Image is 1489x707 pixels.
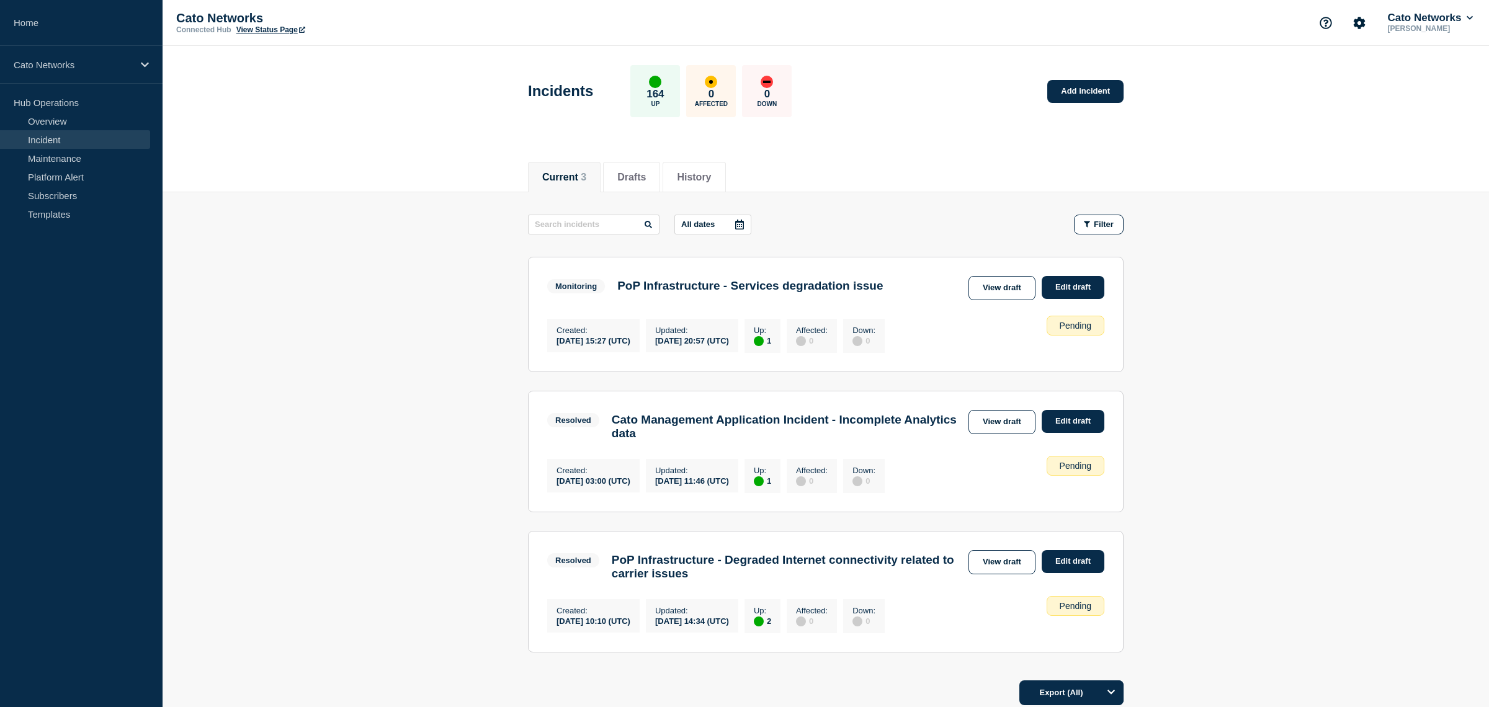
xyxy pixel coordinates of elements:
[14,60,133,70] p: Cato Networks
[852,616,862,626] div: disabled
[617,172,646,183] button: Drafts
[651,100,660,107] p: Up
[542,172,586,183] button: Current 3
[852,335,875,346] div: 0
[1346,10,1372,36] button: Account settings
[1047,596,1104,616] div: Pending
[796,615,828,626] div: 0
[547,279,605,293] span: Monitoring
[754,475,771,486] div: 1
[852,326,875,335] p: Down :
[852,476,862,486] div: disabled
[754,335,771,346] div: 1
[646,88,664,100] p: 164
[968,410,1035,434] a: View draft
[655,326,729,335] p: Updated :
[754,336,764,346] div: up
[968,276,1035,300] a: View draft
[1019,680,1124,705] button: Export (All)
[754,616,764,626] div: up
[1042,276,1104,299] a: Edit draft
[236,25,305,34] a: View Status Page
[852,615,875,626] div: 0
[1313,10,1339,36] button: Support
[1099,680,1124,705] button: Options
[852,336,862,346] div: disabled
[1042,410,1104,433] a: Edit draft
[852,466,875,475] p: Down :
[1042,550,1104,573] a: Edit draft
[796,335,828,346] div: 0
[852,606,875,615] p: Down :
[649,76,661,88] div: up
[754,326,771,335] p: Up :
[557,606,630,615] p: Created :
[681,220,715,229] p: All dates
[655,615,729,626] div: [DATE] 14:34 (UTC)
[1047,80,1124,103] a: Add incident
[761,76,773,88] div: down
[581,172,586,182] span: 3
[547,413,599,427] span: Resolved
[796,606,828,615] p: Affected :
[655,335,729,345] div: [DATE] 20:57 (UTC)
[968,550,1035,574] a: View draft
[796,616,806,626] div: disabled
[796,326,828,335] p: Affected :
[709,88,714,100] p: 0
[612,413,962,440] h3: Cato Management Application Incident - Incomplete Analytics data
[796,336,806,346] div: disabled
[796,466,828,475] p: Affected :
[655,606,729,615] p: Updated :
[758,100,777,107] p: Down
[754,606,771,615] p: Up :
[557,475,630,486] div: [DATE] 03:00 (UTC)
[705,76,717,88] div: affected
[1385,24,1475,33] p: [PERSON_NAME]
[1047,456,1104,476] div: Pending
[764,88,770,100] p: 0
[754,476,764,486] div: up
[528,215,660,234] input: Search incidents
[1047,316,1104,336] div: Pending
[557,335,630,345] div: [DATE] 15:27 (UTC)
[547,553,599,567] span: Resolved
[655,466,729,475] p: Updated :
[852,475,875,486] div: 0
[1385,12,1475,24] button: Cato Networks
[754,466,771,475] p: Up :
[176,25,231,34] p: Connected Hub
[1094,220,1114,229] span: Filter
[1074,215,1124,234] button: Filter
[528,82,593,100] h1: Incidents
[655,475,729,486] div: [DATE] 11:46 (UTC)
[612,553,962,580] h3: PoP Infrastructure - Degraded Internet connectivity related to carrier issues
[617,279,883,293] h3: PoP Infrastructure - Services degradation issue
[557,615,630,626] div: [DATE] 10:10 (UTC)
[796,476,806,486] div: disabled
[176,11,424,25] p: Cato Networks
[677,172,711,183] button: History
[557,466,630,475] p: Created :
[674,215,751,234] button: All dates
[557,326,630,335] p: Created :
[754,615,771,626] div: 2
[796,475,828,486] div: 0
[695,100,728,107] p: Affected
